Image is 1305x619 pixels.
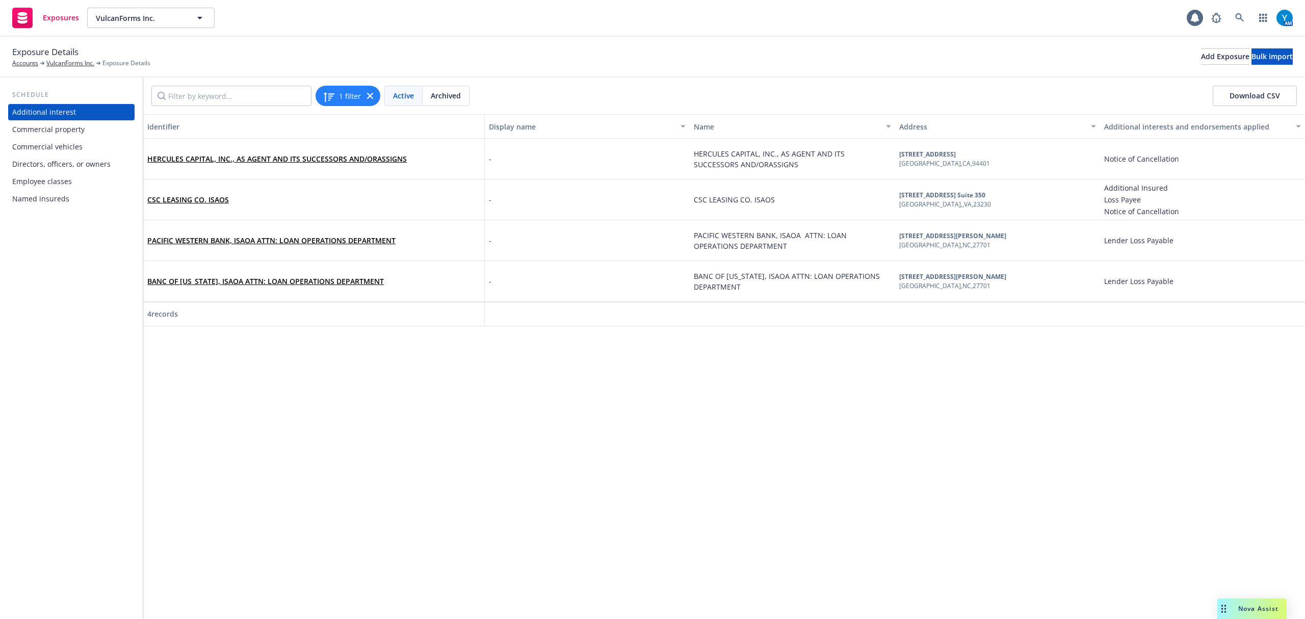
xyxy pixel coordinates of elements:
button: Bulk import [1251,48,1293,65]
a: VulcanForms Inc. [46,59,94,68]
a: PACIFIC WESTERN BANK, ISAOA ATTN: LOAN OPERATIONS DEPARTMENT [147,236,396,245]
span: PACIFIC WESTERN BANK, ISAOA ATTN: LOAN OPERATIONS DEPARTMENT [694,230,849,251]
span: VulcanForms Inc. [96,13,184,23]
span: - [489,276,491,287]
div: Add Exposure [1201,49,1249,64]
div: Bulk import [1251,49,1293,64]
b: [STREET_ADDRESS] Suite 350 [899,191,985,199]
button: Add Exposure [1201,48,1249,65]
span: Exposure Details [12,45,79,59]
div: Employee classes [12,173,72,190]
span: BANC OF [US_STATE], ISAOA ATTN: LOAN OPERATIONS DEPARTMENT [147,276,384,287]
a: Commercial vehicles [8,139,135,155]
div: Drag to move [1217,599,1230,619]
button: Display name [485,114,690,139]
span: - [489,194,491,205]
a: Switch app [1253,8,1273,28]
span: PACIFIC WESTERN BANK, ISAOA ATTN: LOAN OPERATIONS DEPARTMENT [147,235,396,246]
span: HERCULES CAPITAL, INC., AS AGENT AND ITS SUCCESSORS AND/ORASSIGNS [147,153,407,164]
span: HERCULES CAPITAL, INC., AS AGENT AND ITS SUCCESSORS AND/ORASSIGNS [694,149,847,169]
div: [GEOGRAPHIC_DATA], , VA , 23230 [899,200,991,209]
b: [STREET_ADDRESS][PERSON_NAME] [899,231,1006,240]
div: [GEOGRAPHIC_DATA] , CA , 94401 [899,159,990,168]
div: Address [899,121,1085,132]
span: CSC LEASING CO. ISAOS [147,194,229,205]
span: Lender Loss Payable [1104,235,1173,246]
b: [STREET_ADDRESS][PERSON_NAME] [899,272,1006,281]
a: Named insureds [8,191,135,207]
a: Report a Bug [1206,8,1226,28]
span: CSC LEASING CO. ISAOS [694,195,775,204]
div: Display name [489,121,674,132]
a: Employee classes [8,173,135,190]
a: Additional interest [8,104,135,120]
span: Additional Insured [1104,183,1179,193]
span: 1 filter [339,91,361,101]
span: Notice of Cancellation [1104,153,1179,164]
button: Address [895,114,1100,139]
img: photo [1276,10,1293,26]
span: Loss Payee [1104,194,1179,205]
button: Additional interests and endorsements applied [1100,114,1305,139]
span: Notice of Cancellation [1104,206,1179,217]
a: HERCULES CAPITAL, INC., AS AGENT AND ITS SUCCESSORS AND/ORASSIGNS [147,154,407,164]
input: Filter by keyword... [151,86,311,106]
div: Identifier [147,121,480,132]
a: BANC OF [US_STATE], ISAOA ATTN: LOAN OPERATIONS DEPARTMENT [147,276,384,286]
span: - [489,235,491,246]
div: Commercial vehicles [12,139,83,155]
a: CSC LEASING CO. ISAOS [147,195,229,204]
a: Accounts [12,59,38,68]
div: Additional interests and endorsements applied [1104,121,1290,132]
span: Archived [431,90,461,101]
button: Identifier [143,114,485,139]
span: Exposures [43,14,79,22]
div: Additional interest [12,104,76,120]
a: Commercial property [8,121,135,138]
b: [STREET_ADDRESS] [899,150,956,159]
div: [GEOGRAPHIC_DATA] , NC , 27701 [899,241,1006,250]
div: Name [694,121,879,132]
span: Nova Assist [1238,604,1278,613]
button: Name [690,114,895,139]
div: [GEOGRAPHIC_DATA] , NC , 27701 [899,281,1006,291]
span: BANC OF [US_STATE], ISAOA ATTN: LOAN OPERATIONS DEPARTMENT [694,271,882,292]
button: Download CSV [1213,86,1297,106]
span: 4 records [147,309,178,319]
span: Lender Loss Payable [1104,276,1173,287]
span: Exposure Details [102,59,150,68]
div: Schedule [8,90,135,100]
a: Search [1230,8,1250,28]
div: Directors, officers, or owners [12,156,111,172]
div: Named insureds [12,191,69,207]
div: Commercial property [12,121,85,138]
a: Directors, officers, or owners [8,156,135,172]
button: Nova Assist [1217,599,1287,619]
button: VulcanForms Inc. [87,8,215,28]
span: - [489,153,491,164]
a: Exposures [8,4,83,32]
span: Active [393,90,414,101]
